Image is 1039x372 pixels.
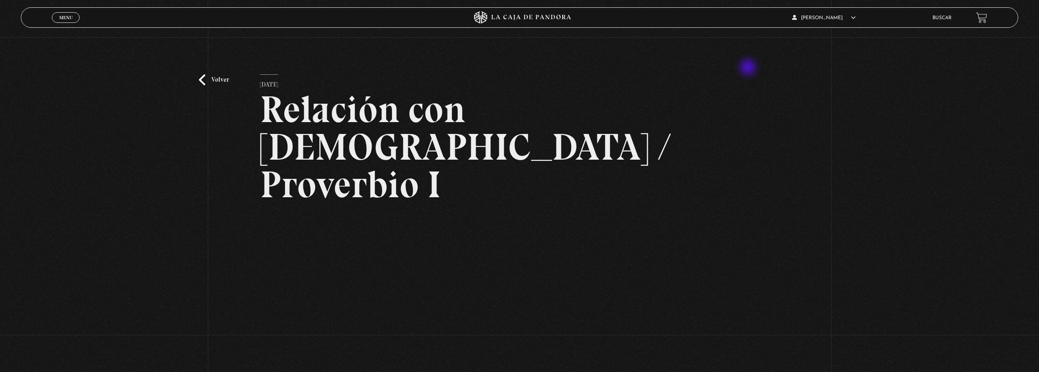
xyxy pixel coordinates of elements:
[976,12,987,23] a: View your shopping cart
[59,15,73,20] span: Menu
[56,22,76,28] span: Cerrar
[199,74,229,85] a: Volver
[260,91,779,203] h2: Relación con [DEMOGRAPHIC_DATA] / Proverbio I
[260,74,278,91] p: [DATE]
[932,16,952,20] a: Buscar
[792,16,856,20] span: [PERSON_NAME]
